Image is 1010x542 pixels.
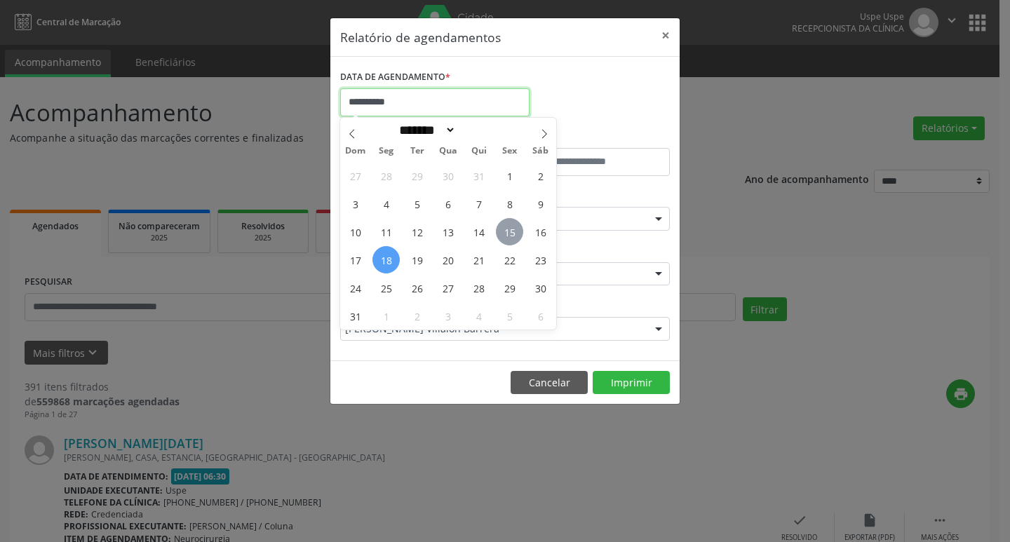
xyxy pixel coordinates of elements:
[527,274,554,302] span: Agosto 30, 2025
[496,218,523,245] span: Agosto 15, 2025
[342,218,369,245] span: Agosto 10, 2025
[464,147,494,156] span: Qui
[434,302,462,330] span: Setembro 3, 2025
[434,218,462,245] span: Agosto 13, 2025
[372,302,400,330] span: Setembro 1, 2025
[465,162,492,189] span: Julho 31, 2025
[593,371,670,395] button: Imprimir
[372,190,400,217] span: Agosto 4, 2025
[527,302,554,330] span: Setembro 6, 2025
[434,274,462,302] span: Agosto 27, 2025
[434,190,462,217] span: Agosto 6, 2025
[496,302,523,330] span: Setembro 5, 2025
[496,274,523,302] span: Agosto 29, 2025
[403,274,431,302] span: Agosto 26, 2025
[527,190,554,217] span: Agosto 9, 2025
[342,302,369,330] span: Agosto 31, 2025
[525,147,556,156] span: Sáb
[527,218,554,245] span: Agosto 16, 2025
[342,162,369,189] span: Julho 27, 2025
[527,246,554,273] span: Agosto 23, 2025
[340,28,501,46] h5: Relatório de agendamentos
[465,274,492,302] span: Agosto 28, 2025
[465,302,492,330] span: Setembro 4, 2025
[403,218,431,245] span: Agosto 12, 2025
[652,18,680,53] button: Close
[434,246,462,273] span: Agosto 20, 2025
[403,190,431,217] span: Agosto 5, 2025
[371,147,402,156] span: Seg
[403,246,431,273] span: Agosto 19, 2025
[340,147,371,156] span: Dom
[527,162,554,189] span: Agosto 2, 2025
[511,371,588,395] button: Cancelar
[465,218,492,245] span: Agosto 14, 2025
[403,162,431,189] span: Julho 29, 2025
[465,246,492,273] span: Agosto 21, 2025
[403,302,431,330] span: Setembro 2, 2025
[342,190,369,217] span: Agosto 3, 2025
[433,147,464,156] span: Qua
[394,123,456,137] select: Month
[372,246,400,273] span: Agosto 18, 2025
[402,147,433,156] span: Ter
[496,246,523,273] span: Agosto 22, 2025
[434,162,462,189] span: Julho 30, 2025
[340,67,450,88] label: DATA DE AGENDAMENTO
[372,274,400,302] span: Agosto 25, 2025
[494,147,525,156] span: Sex
[342,274,369,302] span: Agosto 24, 2025
[465,190,492,217] span: Agosto 7, 2025
[456,123,502,137] input: Year
[342,246,369,273] span: Agosto 17, 2025
[496,162,523,189] span: Agosto 1, 2025
[372,218,400,245] span: Agosto 11, 2025
[509,126,670,148] label: ATÉ
[496,190,523,217] span: Agosto 8, 2025
[372,162,400,189] span: Julho 28, 2025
